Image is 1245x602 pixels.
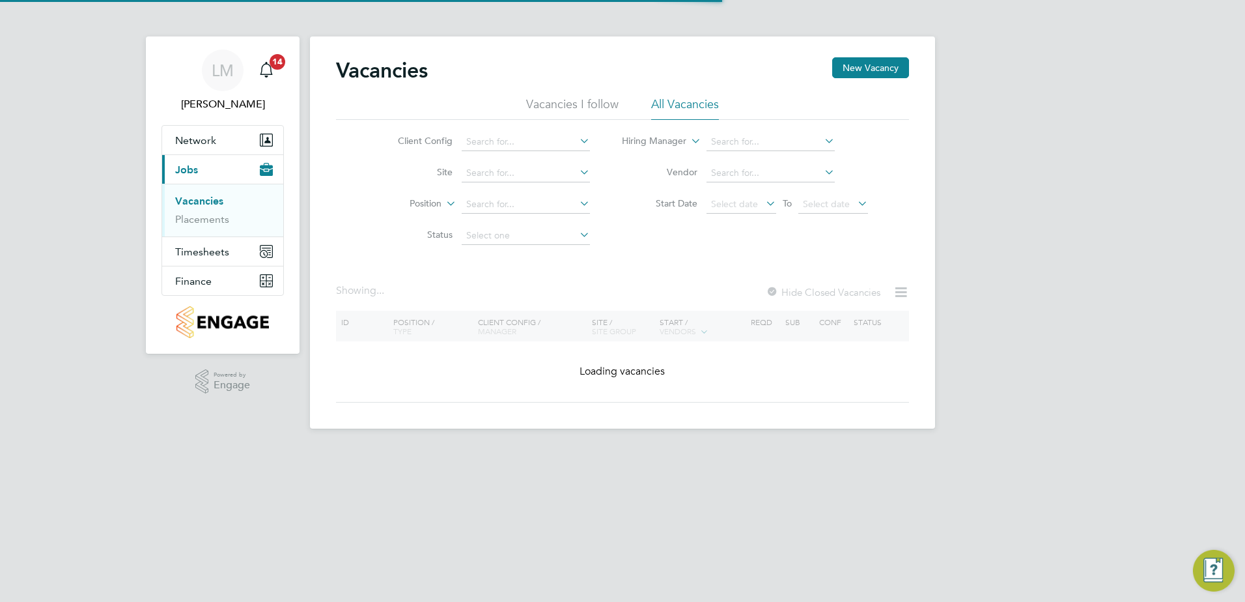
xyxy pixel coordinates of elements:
label: Position [367,197,441,210]
a: Vacancies [175,195,223,207]
nav: Main navigation [146,36,300,354]
input: Search for... [462,164,590,182]
a: 14 [253,50,279,91]
button: New Vacancy [832,57,909,78]
li: All Vacancies [651,96,719,120]
button: Jobs [162,155,283,184]
span: ... [376,284,384,297]
input: Search for... [462,195,590,214]
span: Finance [175,275,212,287]
label: Client Config [378,135,453,147]
button: Finance [162,266,283,295]
a: Placements [175,213,229,225]
span: Powered by [214,369,250,380]
label: Start Date [622,197,697,209]
label: Site [378,166,453,178]
span: LM [212,62,234,79]
span: 14 [270,54,285,70]
button: Timesheets [162,237,283,266]
li: Vacancies I follow [526,96,619,120]
a: Go to home page [161,306,284,338]
h2: Vacancies [336,57,428,83]
a: LM[PERSON_NAME] [161,50,284,112]
input: Search for... [706,164,835,182]
span: Select date [803,198,850,210]
div: Showing [336,284,387,298]
label: Hiring Manager [611,135,686,148]
span: Timesheets [175,246,229,258]
label: Hide Closed Vacancies [766,286,880,298]
label: Status [378,229,453,240]
a: Powered byEngage [195,369,251,394]
span: Engage [214,380,250,391]
input: Search for... [462,133,590,151]
label: Vendor [622,166,697,178]
button: Network [162,126,283,154]
span: Select date [711,198,758,210]
img: countryside-properties-logo-retina.png [176,306,268,338]
span: Network [175,134,216,147]
div: Jobs [162,184,283,236]
input: Select one [462,227,590,245]
button: Engage Resource Center [1193,550,1235,592]
input: Search for... [706,133,835,151]
span: Jobs [175,164,198,176]
span: To [779,195,796,212]
span: Lauren Morton [161,96,284,112]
